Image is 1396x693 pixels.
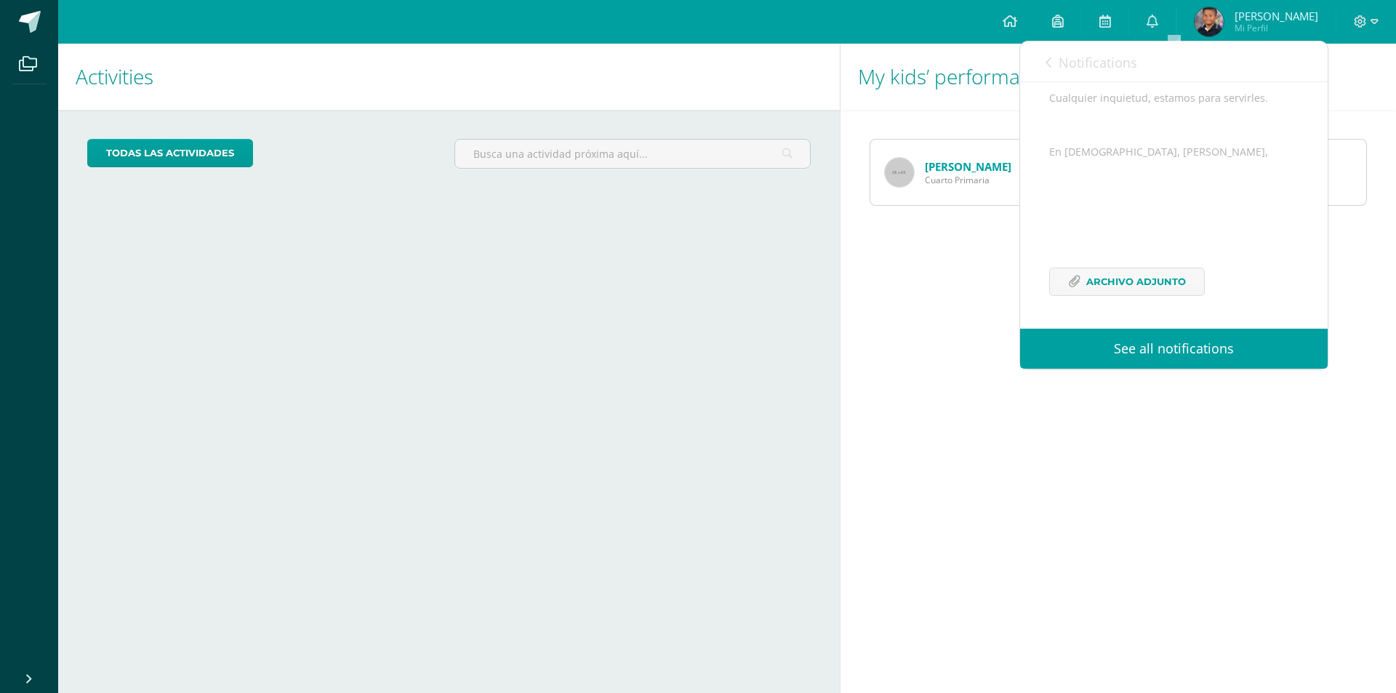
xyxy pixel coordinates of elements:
h1: Activities [76,44,822,110]
a: Archivo Adjunto [1049,268,1205,296]
span: [PERSON_NAME] [1235,9,1318,23]
span: Mi Perfil [1235,22,1318,34]
input: Busca una actividad próxima aquí... [455,140,809,168]
img: 65x65 [885,158,914,187]
a: [PERSON_NAME] [925,159,1011,174]
a: todas las Actividades [87,139,253,167]
span: Notifications [1059,54,1137,71]
span: Cuarto Primaria [925,174,1011,186]
a: See all notifications [1020,329,1328,369]
h1: My kids’ performance [858,44,1379,110]
span: 45 [1182,53,1195,69]
span: Archivo Adjunto [1086,268,1186,295]
img: 3418a422686bf8940529d5ee6f2cf267.png [1195,7,1224,36]
span: unread notifications [1182,53,1302,69]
